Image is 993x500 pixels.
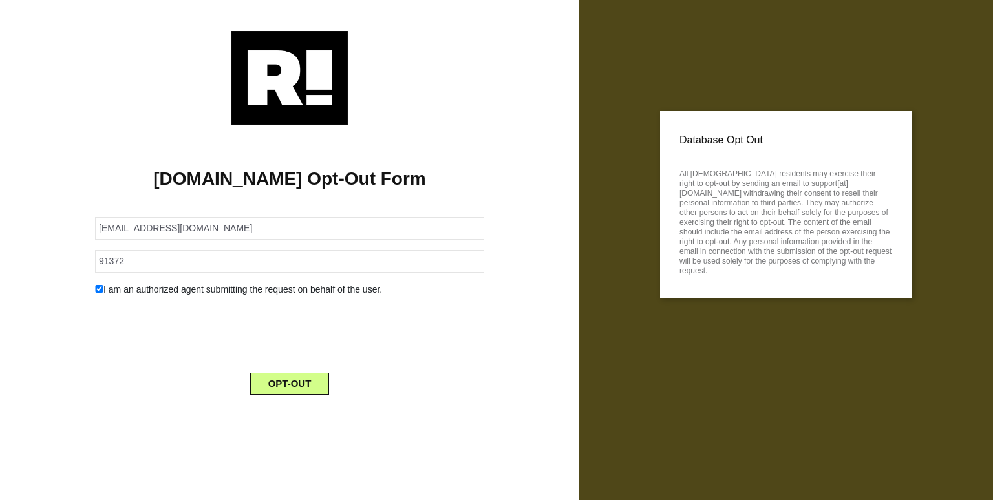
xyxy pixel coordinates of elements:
img: Retention.com [231,31,348,125]
div: I am an authorized agent submitting the request on behalf of the user. [85,283,494,297]
iframe: reCAPTCHA [191,307,388,357]
input: Zipcode [95,250,484,273]
p: Database Opt Out [679,130,893,150]
h1: [DOMAIN_NAME] Opt-Out Form [19,168,560,190]
button: OPT-OUT [250,373,330,395]
p: All [DEMOGRAPHIC_DATA] residents may exercise their right to opt-out by sending an email to suppo... [679,165,893,276]
input: Email Address [95,217,484,240]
